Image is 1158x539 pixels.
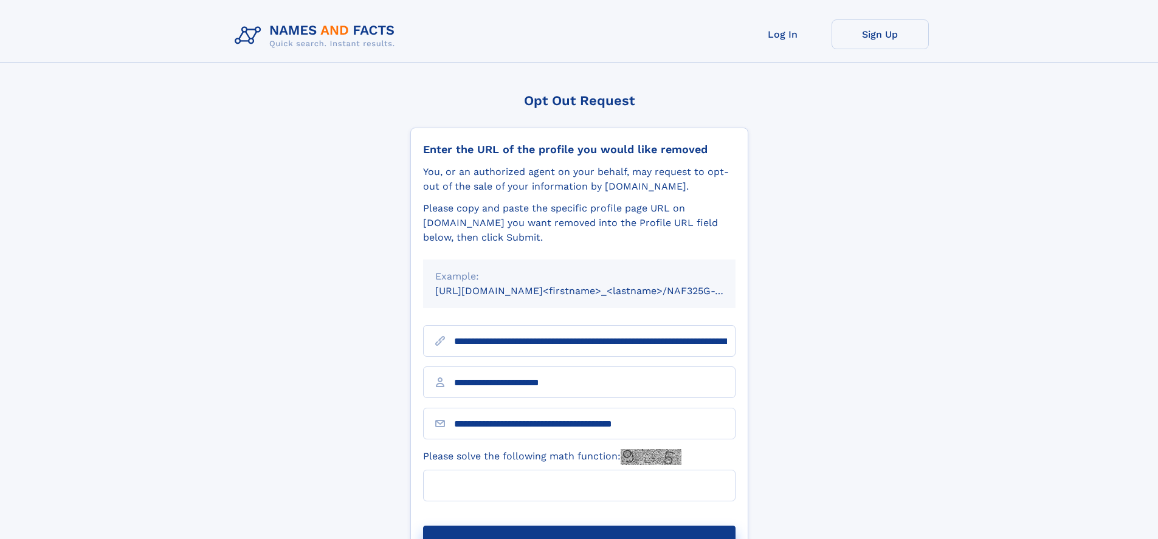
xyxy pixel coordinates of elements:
small: [URL][DOMAIN_NAME]<firstname>_<lastname>/NAF325G-xxxxxxxx [435,285,759,297]
label: Please solve the following math function: [423,449,681,465]
div: You, or an authorized agent on your behalf, may request to opt-out of the sale of your informatio... [423,165,736,194]
div: Example: [435,269,723,284]
div: Please copy and paste the specific profile page URL on [DOMAIN_NAME] you want removed into the Pr... [423,201,736,245]
a: Sign Up [832,19,929,49]
img: Logo Names and Facts [230,19,405,52]
div: Opt Out Request [410,93,748,108]
div: Enter the URL of the profile you would like removed [423,143,736,156]
a: Log In [734,19,832,49]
